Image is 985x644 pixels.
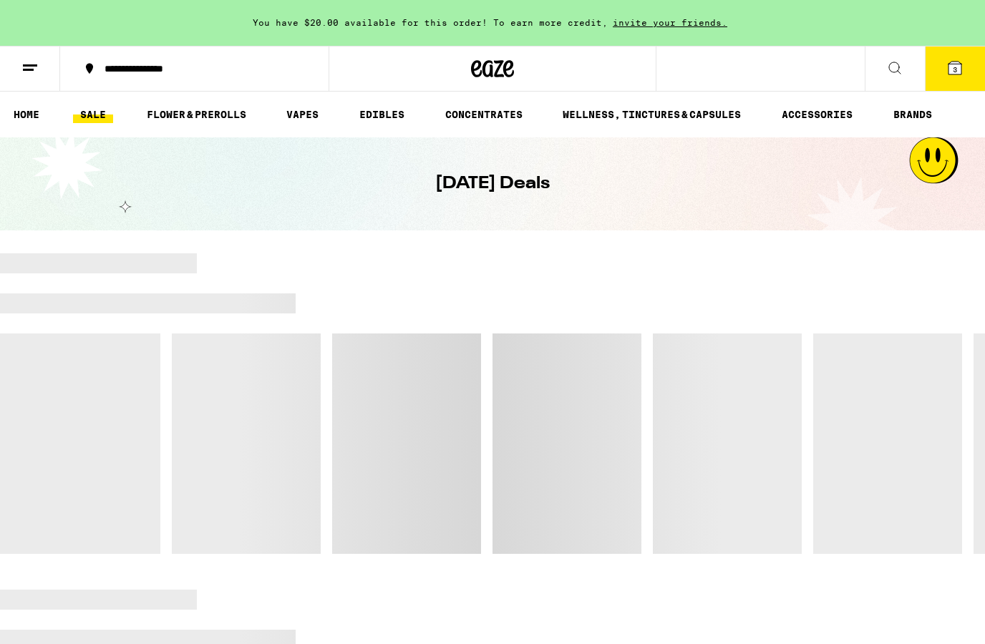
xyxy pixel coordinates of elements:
[438,106,530,123] a: CONCENTRATES
[140,106,253,123] a: FLOWER & PREROLLS
[608,18,732,27] span: invite your friends.
[925,47,985,91] button: 3
[886,106,939,123] a: BRANDS
[6,106,47,123] a: HOME
[775,106,860,123] a: ACCESSORIES
[73,106,113,123] a: SALE
[555,106,748,123] a: WELLNESS, TINCTURES & CAPSULES
[953,65,957,74] span: 3
[352,106,412,123] a: EDIBLES
[435,172,550,196] h1: [DATE] Deals
[279,106,326,123] a: VAPES
[253,18,608,27] span: You have $20.00 available for this order! To earn more credit,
